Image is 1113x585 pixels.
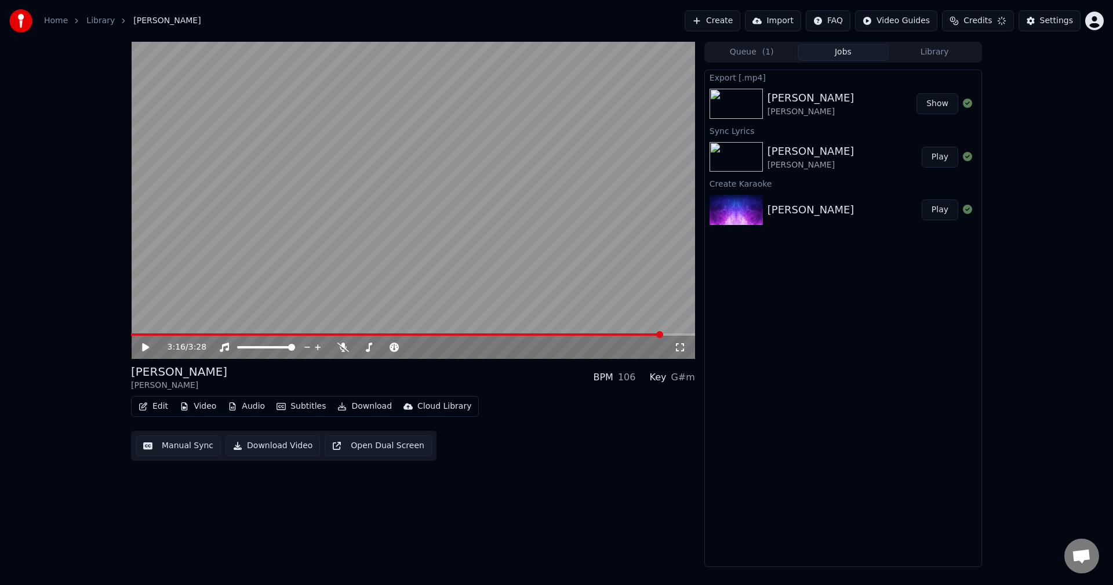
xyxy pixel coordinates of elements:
[685,10,741,31] button: Create
[134,398,173,415] button: Edit
[325,435,432,456] button: Open Dual Screen
[1040,15,1073,27] div: Settings
[768,106,854,118] div: [PERSON_NAME]
[768,90,854,106] div: [PERSON_NAME]
[922,147,958,168] button: Play
[671,370,694,384] div: G#m
[1064,539,1099,573] div: Open chat
[768,159,854,171] div: [PERSON_NAME]
[768,202,854,218] div: [PERSON_NAME]
[855,10,937,31] button: Video Guides
[168,341,195,353] div: /
[798,44,889,61] button: Jobs
[705,123,981,137] div: Sync Lyrics
[44,15,68,27] a: Home
[44,15,201,27] nav: breadcrumb
[417,401,471,412] div: Cloud Library
[963,15,992,27] span: Credits
[942,10,1013,31] button: Credits
[649,370,666,384] div: Key
[768,143,854,159] div: [PERSON_NAME]
[1019,10,1081,31] button: Settings
[223,398,270,415] button: Audio
[705,176,981,190] div: Create Karaoke
[131,380,227,391] div: [PERSON_NAME]
[745,10,801,31] button: Import
[136,435,221,456] button: Manual Sync
[225,435,320,456] button: Download Video
[618,370,636,384] div: 106
[889,44,980,61] button: Library
[916,93,958,114] button: Show
[706,44,798,61] button: Queue
[188,341,206,353] span: 3:28
[168,341,185,353] span: 3:16
[272,398,330,415] button: Subtitles
[922,199,958,220] button: Play
[762,46,774,58] span: ( 1 )
[806,10,850,31] button: FAQ
[175,398,221,415] button: Video
[705,70,981,84] div: Export [.mp4]
[333,398,397,415] button: Download
[133,15,201,27] span: [PERSON_NAME]
[593,370,613,384] div: BPM
[131,364,227,380] div: [PERSON_NAME]
[9,9,32,32] img: youka
[86,15,115,27] a: Library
